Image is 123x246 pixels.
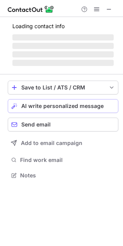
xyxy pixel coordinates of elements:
[12,34,114,40] span: ‌
[12,23,114,29] p: Loading contact info
[21,103,104,109] span: AI write personalized message
[8,155,118,165] button: Find work email
[21,84,105,91] div: Save to List / ATS / CRM
[12,60,114,66] span: ‌
[8,136,118,150] button: Add to email campaign
[12,43,114,49] span: ‌
[12,51,114,57] span: ‌
[20,157,115,163] span: Find work email
[21,121,51,128] span: Send email
[8,170,118,181] button: Notes
[8,99,118,113] button: AI write personalized message
[21,140,82,146] span: Add to email campaign
[8,118,118,131] button: Send email
[8,81,118,94] button: save-profile-one-click
[20,172,115,179] span: Notes
[8,5,54,14] img: ContactOut v5.3.10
